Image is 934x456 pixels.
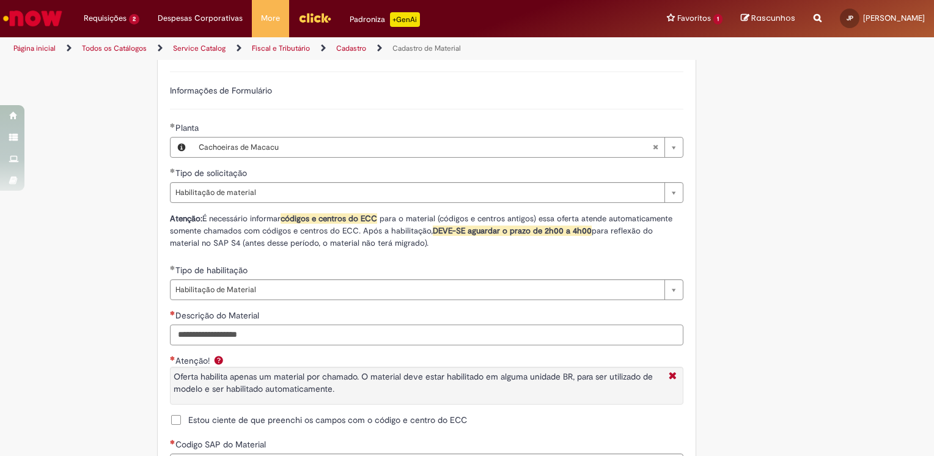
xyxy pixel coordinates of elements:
[193,138,683,157] a: Cachoeiras de MacacuLimpar campo Planta
[298,9,331,27] img: click_logo_yellow_360x200.png
[199,138,652,157] span: Cachoeiras de Macacu
[170,325,683,345] input: Descrição do Material
[392,43,461,53] a: Cadastro de Material
[170,265,175,270] span: Obrigatório Preenchido
[170,439,175,444] span: Necessários
[847,14,853,22] span: JP
[170,168,175,173] span: Obrigatório Preenchido
[188,414,467,426] span: Estou ciente de que preenchi os campos com o código e centro do ECC
[252,43,310,53] a: Fiscal e Tributário
[211,355,226,365] span: Ajuda para Atenção!
[84,12,127,24] span: Requisições
[175,280,658,300] span: Habilitação de Material
[261,12,280,24] span: More
[863,13,925,23] span: [PERSON_NAME]
[170,213,202,224] strong: Atenção:
[158,12,243,24] span: Despesas Corporativas
[174,370,663,395] p: Oferta habilita apenas um material por chamado. O material deve estar habilitado em alguma unidad...
[171,138,193,157] button: Planta, Visualizar este registro Cachoeiras de Macacu
[82,43,147,53] a: Todos os Catálogos
[713,14,723,24] span: 1
[170,85,272,96] label: Informações de Formulário
[390,12,420,27] p: +GenAi
[13,43,56,53] a: Página inicial
[741,13,795,24] a: Rascunhos
[170,213,672,248] span: É necessário informar para o material (códigos e centros antigos) essa oferta atende automaticame...
[175,355,212,366] span: Atenção!
[646,138,664,157] abbr: Limpar campo Planta
[9,37,614,60] ul: Trilhas de página
[175,310,262,321] span: Descrição do Material
[170,311,175,315] span: Necessários
[350,12,420,27] div: Padroniza
[677,12,711,24] span: Favoritos
[175,167,249,178] span: Tipo de solicitação
[175,439,268,450] span: Codigo SAP do Material
[751,12,795,24] span: Rascunhos
[175,183,658,202] span: Habilitação de material
[175,122,201,133] span: Necessários - Planta
[1,6,64,31] img: ServiceNow
[129,14,139,24] span: 2
[170,123,175,128] span: Obrigatório Preenchido
[666,370,680,383] i: Fechar More information Por question_aten_o
[175,265,250,276] span: Tipo de habilitação
[173,43,226,53] a: Service Catalog
[433,226,592,236] strong: DEVE-SE aguardar o prazo de 2h00 a 4h00
[281,213,377,224] span: códigos e centros do ECC
[170,356,175,361] span: Obrigatório
[336,43,366,53] a: Cadastro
